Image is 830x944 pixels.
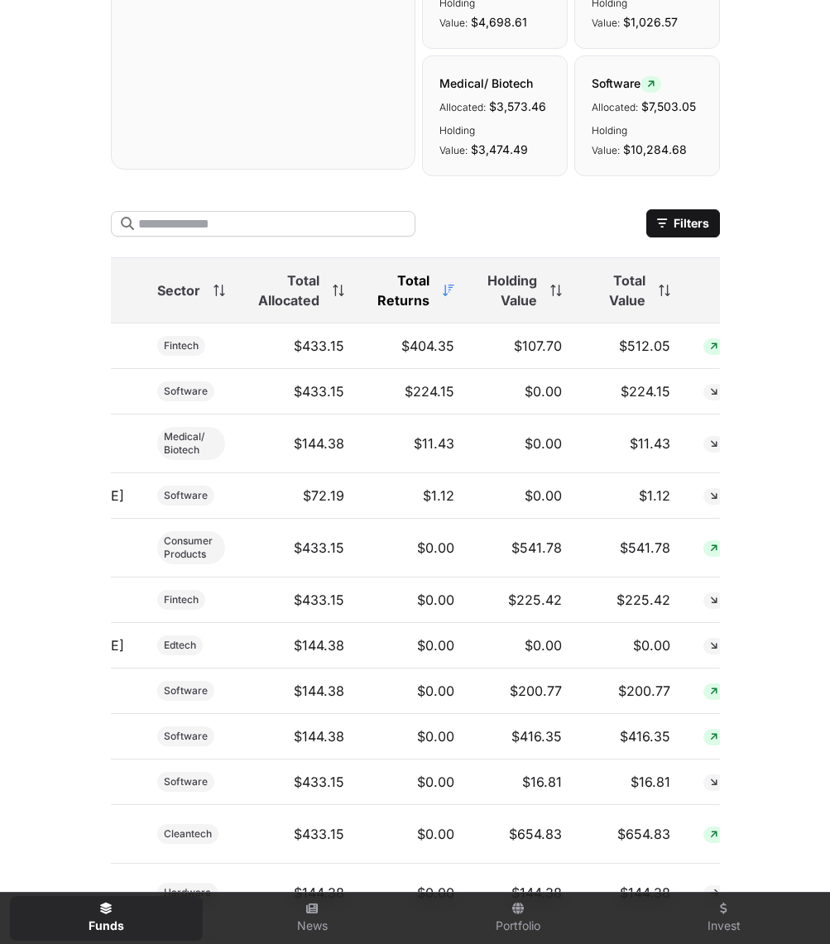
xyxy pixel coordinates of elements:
[439,124,475,156] span: Holding Value:
[157,280,200,300] span: Sector
[471,369,578,414] td: $0.00
[471,414,578,473] td: $0.00
[595,271,645,310] span: Total Value
[361,414,471,473] td: $11.43
[578,668,687,714] td: $200.77
[489,99,546,113] span: $3,573.46
[439,76,533,90] span: Medical/ Biotech
[242,414,361,473] td: $144.38
[361,623,471,668] td: $0.00
[216,896,409,941] a: News
[164,886,211,899] span: Hardware
[164,534,218,561] span: Consumer Products
[439,101,486,113] span: Allocated:
[578,864,687,922] td: $144.38
[164,430,218,457] span: Medical/ Biotech
[641,99,696,113] span: $7,503.05
[361,760,471,805] td: $0.00
[578,577,687,623] td: $225.42
[471,142,528,156] span: $3,474.49
[361,519,471,577] td: $0.00
[361,473,471,519] td: $1.12
[627,896,820,941] a: Invest
[578,473,687,519] td: $1.12
[361,369,471,414] td: $224.15
[164,775,208,788] span: Software
[242,864,361,922] td: $144.38
[578,805,687,864] td: $654.83
[747,865,830,944] iframe: Chat Widget
[164,385,208,398] span: Software
[164,639,196,652] span: Edtech
[646,209,720,237] button: Filters
[164,339,199,352] span: Fintech
[361,668,471,714] td: $0.00
[377,271,429,310] span: Total Returns
[242,369,361,414] td: $433.15
[578,623,687,668] td: $0.00
[471,668,578,714] td: $200.77
[361,864,471,922] td: $0.00
[242,714,361,760] td: $144.38
[471,473,578,519] td: $0.00
[623,142,687,156] span: $10,284.68
[361,805,471,864] td: $0.00
[592,76,661,90] span: Software
[242,519,361,577] td: $433.15
[592,124,627,156] span: Holding Value:
[578,369,687,414] td: $224.15
[471,15,527,29] span: $4,698.61
[578,414,687,473] td: $11.43
[487,271,537,310] span: Holding Value
[242,473,361,519] td: $72.19
[164,827,212,841] span: Cleantech
[592,101,638,113] span: Allocated:
[10,896,203,941] a: Funds
[242,577,361,623] td: $433.15
[578,760,687,805] td: $16.81
[623,15,678,29] span: $1,026.57
[242,623,361,668] td: $144.38
[361,323,471,369] td: $404.35
[471,577,578,623] td: $225.42
[361,577,471,623] td: $0.00
[242,668,361,714] td: $144.38
[422,896,615,941] a: Portfolio
[471,760,578,805] td: $16.81
[164,489,208,502] span: Software
[164,730,208,743] span: Software
[164,593,199,606] span: Fintech
[471,623,578,668] td: $0.00
[258,271,319,310] span: Total Allocated
[578,323,687,369] td: $512.05
[471,805,578,864] td: $654.83
[471,323,578,369] td: $107.70
[242,760,361,805] td: $433.15
[578,714,687,760] td: $416.35
[471,864,578,922] td: $144.38
[578,519,687,577] td: $541.78
[361,714,471,760] td: $0.00
[164,684,208,697] span: Software
[471,714,578,760] td: $416.35
[242,805,361,864] td: $433.15
[242,323,361,369] td: $433.15
[471,519,578,577] td: $541.78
